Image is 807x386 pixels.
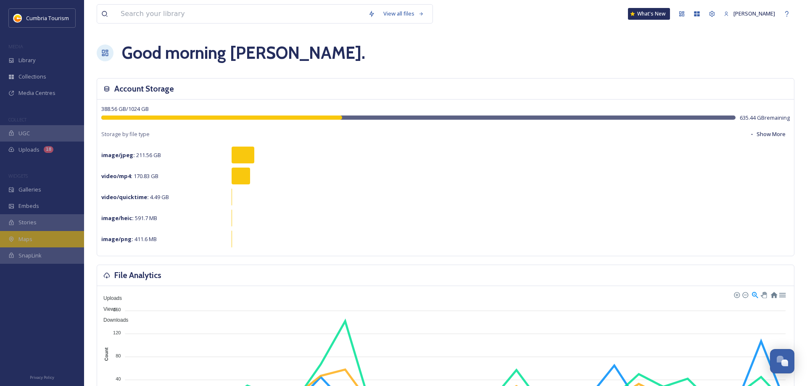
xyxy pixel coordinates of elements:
[104,347,109,361] text: Count
[101,151,161,159] span: 211.56 GB
[116,353,121,358] tspan: 80
[101,130,150,138] span: Storage by file type
[30,375,54,380] span: Privacy Policy
[628,8,670,20] a: What's New
[122,40,365,66] h1: Good morning [PERSON_NAME] .
[101,193,169,201] span: 4.49 GB
[18,129,30,137] span: UGC
[114,83,174,95] h3: Account Storage
[101,172,132,180] strong: video/mp4 :
[18,73,46,81] span: Collections
[720,5,779,22] a: [PERSON_NAME]
[97,306,117,312] span: Views
[745,126,790,142] button: Show More
[733,291,739,297] div: Zoom In
[101,214,157,222] span: 591.7 MB
[18,235,32,243] span: Maps
[8,43,23,50] span: MEDIA
[18,218,37,226] span: Stories
[44,146,53,153] div: 18
[18,186,41,194] span: Galleries
[740,114,790,122] span: 635.44 GB remaining
[114,269,161,281] h3: File Analytics
[770,349,794,373] button: Open Chat
[101,151,135,159] strong: image/jpeg :
[18,89,55,97] span: Media Centres
[116,5,364,23] input: Search your library
[13,14,22,22] img: images.jpg
[778,291,786,298] div: Menu
[97,317,128,323] span: Downloads
[101,235,157,243] span: 411.6 MB
[18,202,39,210] span: Embeds
[8,116,26,123] span: COLLECT
[30,372,54,382] a: Privacy Policy
[379,5,428,22] a: View all files
[113,330,121,335] tspan: 120
[751,291,758,298] div: Selection Zoom
[733,10,775,17] span: [PERSON_NAME]
[97,295,122,301] span: Uploads
[770,291,777,298] div: Reset Zoom
[742,291,748,297] div: Zoom Out
[113,307,121,312] tspan: 160
[101,172,158,180] span: 170.83 GB
[101,193,149,201] strong: video/quicktime :
[101,235,133,243] strong: image/png :
[8,173,28,179] span: WIDGETS
[18,146,40,154] span: Uploads
[101,105,149,113] span: 388.56 GB / 1024 GB
[18,56,35,64] span: Library
[18,252,42,260] span: SnapLink
[761,292,766,297] div: Panning
[26,14,69,22] span: Cumbria Tourism
[101,214,134,222] strong: image/heic :
[116,376,121,381] tspan: 40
